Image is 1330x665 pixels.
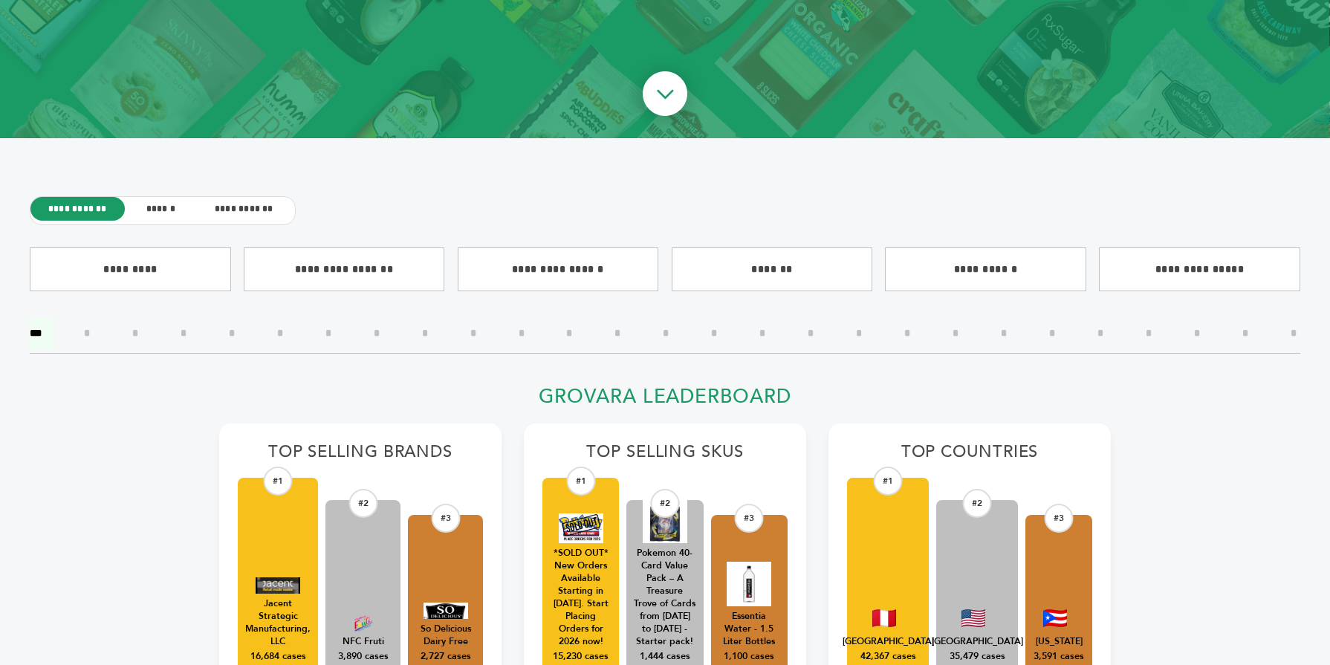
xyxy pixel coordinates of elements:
div: Peru [843,635,934,648]
div: 35,479 cases [950,650,1005,664]
div: NFC Fruti [343,635,384,648]
h2: Top Selling SKUs [542,442,788,470]
div: #1 [264,467,293,496]
div: #3 [735,504,764,533]
img: So Delicious Dairy Free [424,603,468,619]
div: #2 [348,489,377,518]
div: #2 [650,489,679,518]
div: Essentia Water - 1.5 Liter Bottles [718,610,780,648]
div: #1 [566,467,595,496]
img: Essentia Water - 1.5 Liter Bottles [727,562,771,606]
h2: Grovara Leaderboard [219,385,1111,417]
div: #1 [874,467,903,496]
img: Pokemon 40-Card Value Pack – A Treasure Trove of Cards from 1996 to 2024 - Starter pack! [643,499,687,543]
div: United States [932,635,1023,648]
div: Jacent Strategic Manufacturing, LLC [245,597,311,648]
h2: Top Countries [847,442,1092,470]
div: So Delicious Dairy Free [415,623,476,648]
div: 3,890 cases [338,650,389,664]
div: Pokemon 40-Card Value Pack – A Treasure Trove of Cards from [DATE] to [DATE] - Starter pack! [634,547,695,649]
img: ourBrandsHeroArrow.png [626,56,704,135]
div: #3 [1045,504,1074,533]
img: Jacent Strategic Manufacturing, LLC [256,577,300,594]
img: *SOLD OUT* New Orders Available Starting in 2026. Start Placing Orders for 2026 now! [559,513,603,543]
h2: Top Selling Brands [238,442,483,470]
img: NFC Fruti [341,615,386,632]
div: 3,591 cases [1034,650,1084,664]
img: United States Flag [961,609,985,627]
div: 1,444 cases [640,650,690,664]
div: 42,367 cases [860,650,916,664]
div: 16,684 cases [250,650,306,664]
img: Peru Flag [872,609,896,627]
img: Puerto Rico Flag [1043,609,1067,627]
div: *SOLD OUT* New Orders Available Starting in [DATE]. Start Placing Orders for 2026 now! [550,547,612,649]
div: #3 [431,504,460,533]
div: 2,727 cases [421,650,471,664]
div: #2 [963,489,992,518]
div: 15,230 cases [553,650,609,664]
div: Puerto Rico [1036,635,1083,648]
div: 1,100 cases [724,650,774,664]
